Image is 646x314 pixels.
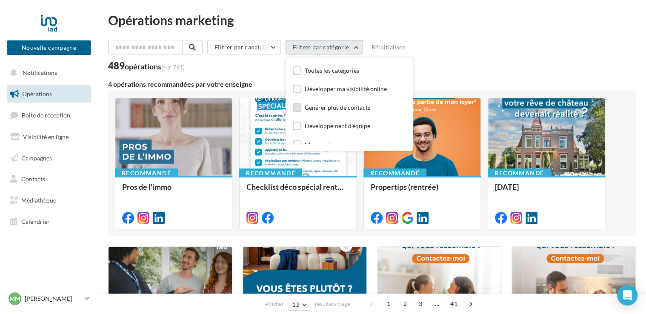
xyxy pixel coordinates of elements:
div: 489 [108,61,185,71]
div: Toutes les catégories [305,66,359,75]
div: opérations [125,63,185,70]
button: 12 [289,299,310,311]
span: résultats/page [315,300,350,308]
div: 4 opérations recommandées par votre enseigne [108,81,636,88]
span: Visibilité en ligne [23,133,69,140]
a: Visibilité en ligne [5,128,93,146]
button: Nouvelle campagne [7,40,91,55]
a: MM [PERSON_NAME] [7,291,91,307]
a: Opérations [5,85,93,103]
span: MM [9,294,20,303]
span: ... [430,297,444,311]
button: Filtrer par canal(1) [207,40,281,54]
div: Opérations marketing [108,14,636,26]
span: 2 [398,297,412,311]
span: Opérations [22,90,52,97]
span: 1 [382,297,395,311]
div: Open Intercom Messenger [617,285,637,305]
div: [DATE] [495,183,598,200]
div: Recommandé [115,168,178,178]
button: Filtrer par catégorie [286,40,363,54]
a: Boîte de réception [5,106,93,124]
a: Campagnes [5,149,93,167]
span: (sur 791) [161,63,185,71]
p: [PERSON_NAME] [25,294,81,303]
span: Boîte de réception [22,111,70,119]
div: Développement d'équipe [305,122,370,130]
div: Générer plus de contacts [305,103,370,112]
div: Recommandé [363,168,426,178]
span: Contacts [21,175,45,183]
a: Médiathèque [5,191,93,209]
a: Calendrier [5,213,93,231]
div: Checklist déco spécial rentrée [246,183,349,200]
div: Pros de l'immo [122,183,225,200]
button: Notifications [5,64,89,82]
div: Propertips (rentrée) [371,183,474,200]
span: 41 [447,297,461,311]
span: 12 [292,301,300,308]
button: Réinitialiser [368,42,409,52]
span: Médiathèque [21,197,56,204]
div: Recommandé [239,168,302,178]
span: 3 [414,297,427,311]
div: Marronniers [305,140,338,149]
span: (1) [260,44,267,51]
a: Contacts [5,170,93,188]
div: Développer ma visibilité online [305,85,387,93]
span: Notifications [23,69,57,76]
span: Calendrier [21,218,50,225]
div: Recommandé [488,168,551,178]
span: Afficher [265,300,284,308]
span: Campagnes [21,154,52,161]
